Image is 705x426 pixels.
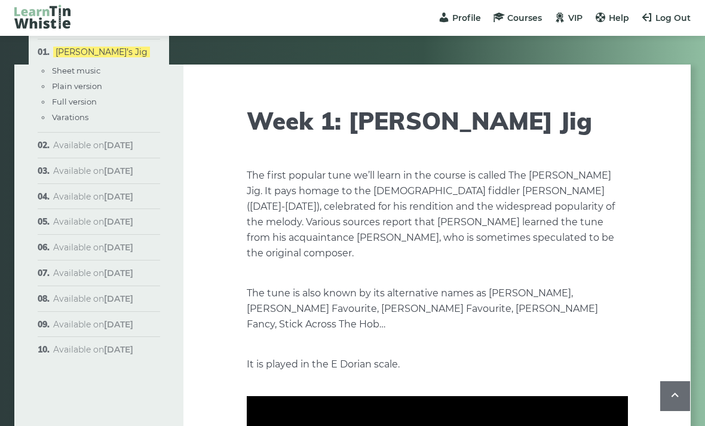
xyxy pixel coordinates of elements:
a: Sheet music [52,66,100,75]
strong: [DATE] [104,216,133,227]
span: Profile [452,13,481,23]
span: Log Out [655,13,691,23]
strong: [DATE] [104,166,133,176]
strong: [DATE] [104,191,133,202]
img: LearnTinWhistle.com [14,5,70,29]
span: Available on [53,293,133,304]
span: Help [609,13,629,23]
a: Full version [52,97,97,106]
a: [PERSON_NAME]’s Jig [53,47,150,57]
span: Available on [53,344,133,355]
strong: [DATE] [104,344,133,355]
span: Available on [53,319,133,330]
a: Varations [52,112,88,122]
span: Available on [53,166,133,176]
span: Available on [53,140,133,151]
span: VIP [568,13,583,23]
span: Available on [53,216,133,227]
strong: [DATE] [104,293,133,304]
p: It is played in the E Dorian scale. [247,357,628,372]
span: Available on [53,242,133,253]
strong: [DATE] [104,140,133,151]
a: Courses [493,13,542,23]
span: Available on [53,191,133,202]
a: Profile [438,13,481,23]
span: Available on [53,268,133,278]
strong: [DATE] [104,242,133,253]
h1: Week 1: [PERSON_NAME] Jig [247,106,628,135]
p: The tune is also known by its alternative names as [PERSON_NAME], [PERSON_NAME] Favourite, [PERSO... [247,286,628,332]
a: VIP [554,13,583,23]
a: Help [594,13,629,23]
span: Courses [507,13,542,23]
p: The first popular tune we’ll learn in the course is called The [PERSON_NAME] Jig. It pays homage ... [247,168,628,261]
strong: [DATE] [104,268,133,278]
strong: [DATE] [104,319,133,330]
a: Log Out [641,13,691,23]
a: Plain version [52,81,102,91]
